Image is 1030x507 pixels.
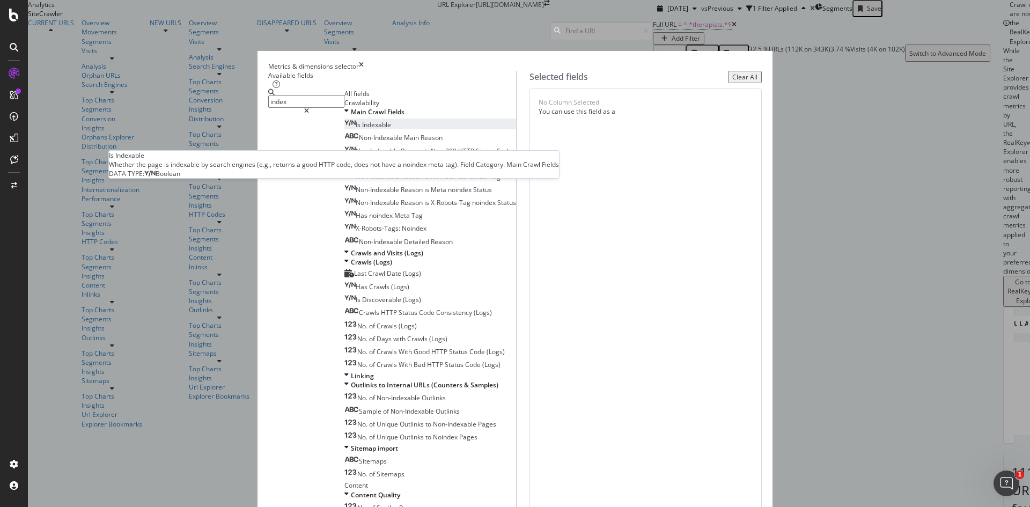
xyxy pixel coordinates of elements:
span: No. [357,334,369,343]
li: : Pages you expected to crawl may be disallowed in your robots.txt file [25,240,197,270]
span: noindex [472,198,497,207]
span: Internal [387,380,414,390]
span: Sitemaps [377,469,404,479]
span: Reason [431,237,453,246]
span: with [393,334,407,343]
h1: Customer Support [52,5,129,13]
div: Available fields [268,71,516,80]
span: Non-200 [431,146,458,156]
span: Reason [421,133,443,142]
span: to [425,420,433,429]
span: Linking [351,371,374,380]
span: Non-Indexable [391,407,436,416]
span: No. [357,420,369,429]
div: Selected fields [529,71,588,83]
span: URLs [414,380,431,390]
div: Content [344,481,516,490]
span: and [373,248,387,258]
div: There are several reasons why your crawl may have stopped even though there were more URLs to crawl: [17,71,197,102]
div: All fields [344,89,516,98]
span: Non-Indexable [356,198,401,207]
span: Sample [359,407,383,416]
div: Whether the page is indexable by search engines (e.g., returns a good HTTP code, does not have a ... [109,160,559,169]
span: Content [351,490,378,499]
button: Scroll to bottom [98,304,116,322]
textarea: Message… [9,329,205,347]
span: Status [497,198,516,207]
span: Has [356,211,369,220]
span: Reason [401,146,424,156]
a: Source reference 9276004: [86,178,94,187]
span: Non-Indexable [377,393,422,402]
span: No. [357,432,369,442]
span: (Logs) [429,334,447,343]
span: Visits [387,248,404,258]
span: Bad [414,360,427,369]
span: Crawl [368,269,387,278]
span: No. [357,360,369,369]
span: Code [419,308,436,317]
span: Non-Indexable [356,146,401,156]
span: Unique [377,420,400,429]
span: Days [377,334,393,343]
input: Search by field name [268,95,344,108]
li: : The crawler reached the maximum depth setting (defaults to 100 if not specified) [25,156,197,186]
b: Maximum number of URLs [25,124,136,133]
button: Upload attachment [17,351,25,360]
b: Technical Issues: [17,225,89,233]
div: times [359,62,364,71]
li: : Some pages may only be accessible via JavaScript or nofollow links (which we respect by default) [25,273,197,303]
span: noindex [369,211,394,220]
span: Tag [411,211,423,220]
b: Limited HTML linking [25,273,115,282]
div: Close [188,4,208,24]
span: Crawls [369,282,391,291]
span: Reason [401,198,424,207]
span: of [369,334,377,343]
button: Home [168,4,188,25]
span: Crawls [377,321,399,330]
span: is [424,172,431,181]
span: Noindex [402,224,426,233]
span: HTTP [381,308,399,317]
b: robots.txt restrictions [25,241,119,249]
span: No. [357,469,369,479]
div: There are several reasons why your crawl may have stopped even though there were more URLs to cra... [9,64,206,421]
span: Outlinks [436,407,460,416]
span: 1 [1016,471,1024,479]
span: Date [387,269,403,278]
div: Metrics & dimensions selector [268,62,359,71]
b: Common Crawl Limits Reached: [17,108,151,117]
span: & [464,380,470,390]
span: Is [356,120,362,129]
span: Crawls [359,308,381,317]
span: Status [445,360,465,369]
span: Unique [377,432,400,442]
span: Good [414,347,431,356]
span: Non-Indexable [359,133,404,142]
span: Status [473,185,492,194]
span: Status [476,146,496,156]
span: Code [496,146,512,156]
div: No Column Selected [539,98,599,107]
span: HTTP [431,347,449,356]
span: Canonical [458,172,489,181]
span: Tag [489,172,501,181]
span: (Logs) [399,321,417,330]
div: Is Indexable [109,151,559,160]
span: Code [469,347,487,356]
span: Non-Self [431,172,458,181]
span: X-Robots-Tags: [356,224,402,233]
span: Indexable [362,120,391,129]
span: Outlinks [351,380,379,390]
img: Profile image for Customer Support [31,6,48,23]
span: (Logs) [403,269,421,278]
span: is [424,198,431,207]
p: The team can also help [52,13,134,24]
span: Fields [387,107,404,116]
button: go back [7,4,27,25]
span: Reason [401,185,424,194]
span: No. [357,321,369,330]
span: Main [351,107,368,116]
button: Emoji picker [34,351,42,360]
